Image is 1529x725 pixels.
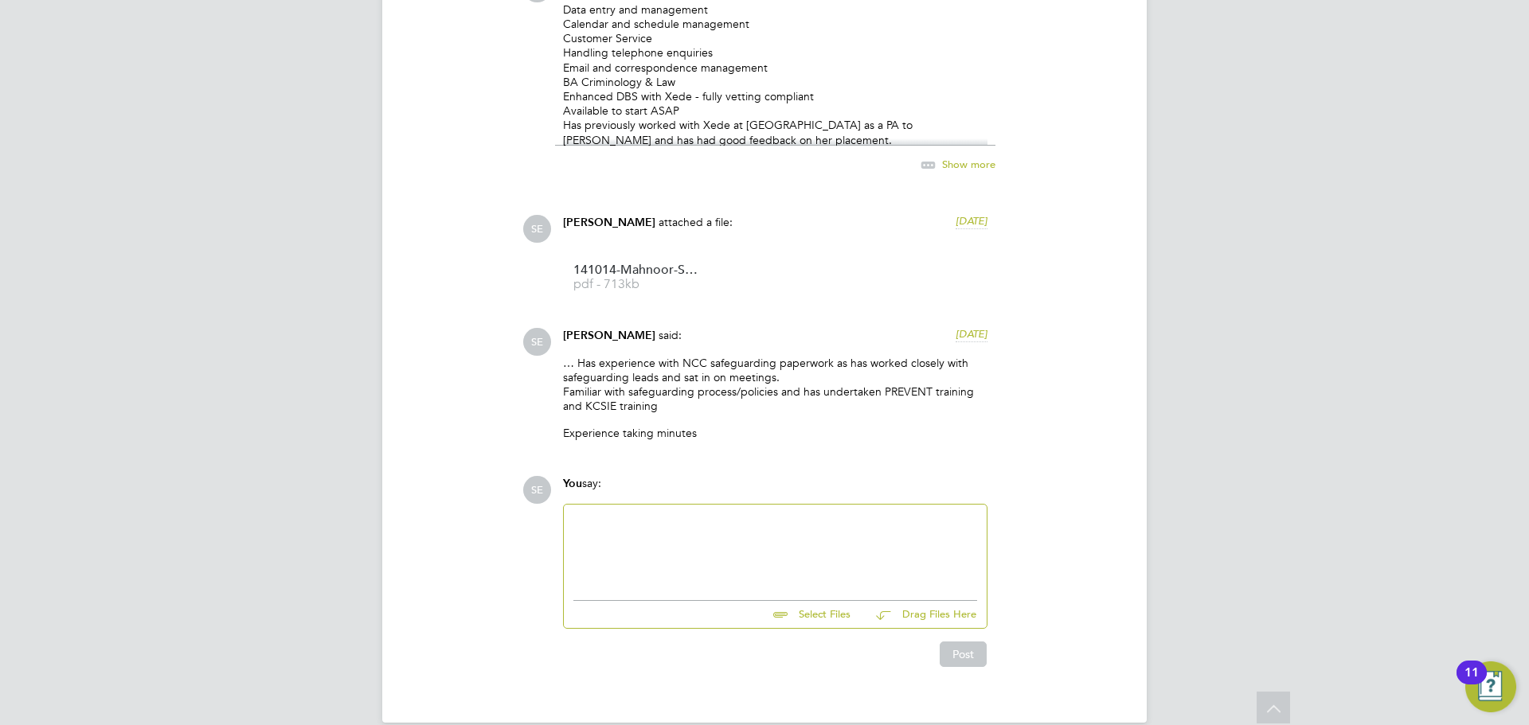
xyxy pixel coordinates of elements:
[573,264,701,290] a: 141014-Mahnoor-SE--%20(5) pdf - 713kb
[573,279,701,290] span: pdf - 713kb
[659,328,682,342] span: said:
[563,426,987,440] p: Experience taking minutes
[956,214,987,228] span: [DATE]
[523,215,551,243] span: SE
[1465,661,1516,712] button: Open Resource Center, 11 new notifications
[659,215,733,229] span: attached a file:
[563,476,987,504] div: say:
[1464,672,1479,693] div: 11
[563,216,655,229] span: [PERSON_NAME]
[563,356,987,414] p: … Has experience with NCC safeguarding paperwork as has worked closely with safeguarding leads an...
[940,641,987,667] button: Post
[956,327,987,341] span: [DATE]
[863,598,977,632] button: Drag Files Here
[942,157,995,170] span: Show more
[563,2,987,147] p: Data entry and management Calendar and schedule management Customer Service Handling telephone en...
[563,477,582,490] span: You
[523,476,551,504] span: SE
[563,329,655,342] span: [PERSON_NAME]
[523,328,551,356] span: SE
[573,264,701,276] span: 141014-Mahnoor-SE--%20(5)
